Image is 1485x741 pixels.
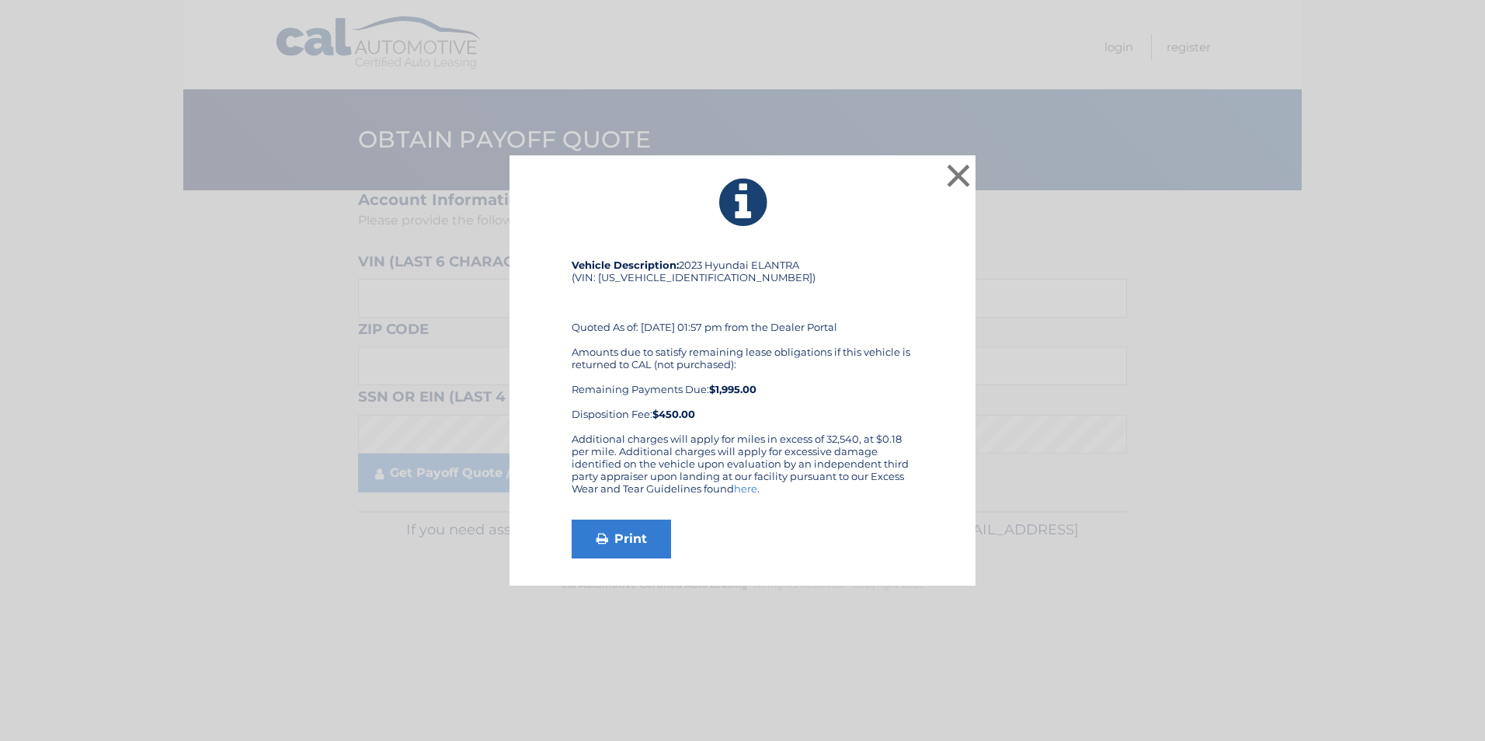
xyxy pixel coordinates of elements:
a: here [734,482,757,495]
b: $1,995.00 [709,383,756,395]
a: Print [572,520,671,558]
strong: Vehicle Description: [572,259,679,271]
div: Additional charges will apply for miles in excess of 32,540, at $0.18 per mile. Additional charge... [572,433,913,507]
div: 2023 Hyundai ELANTRA (VIN: [US_VEHICLE_IDENTIFICATION_NUMBER]) Quoted As of: [DATE] 01:57 pm from... [572,259,913,433]
button: × [943,160,974,191]
strong: $450.00 [652,408,695,420]
div: Amounts due to satisfy remaining lease obligations if this vehicle is returned to CAL (not purcha... [572,346,913,420]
